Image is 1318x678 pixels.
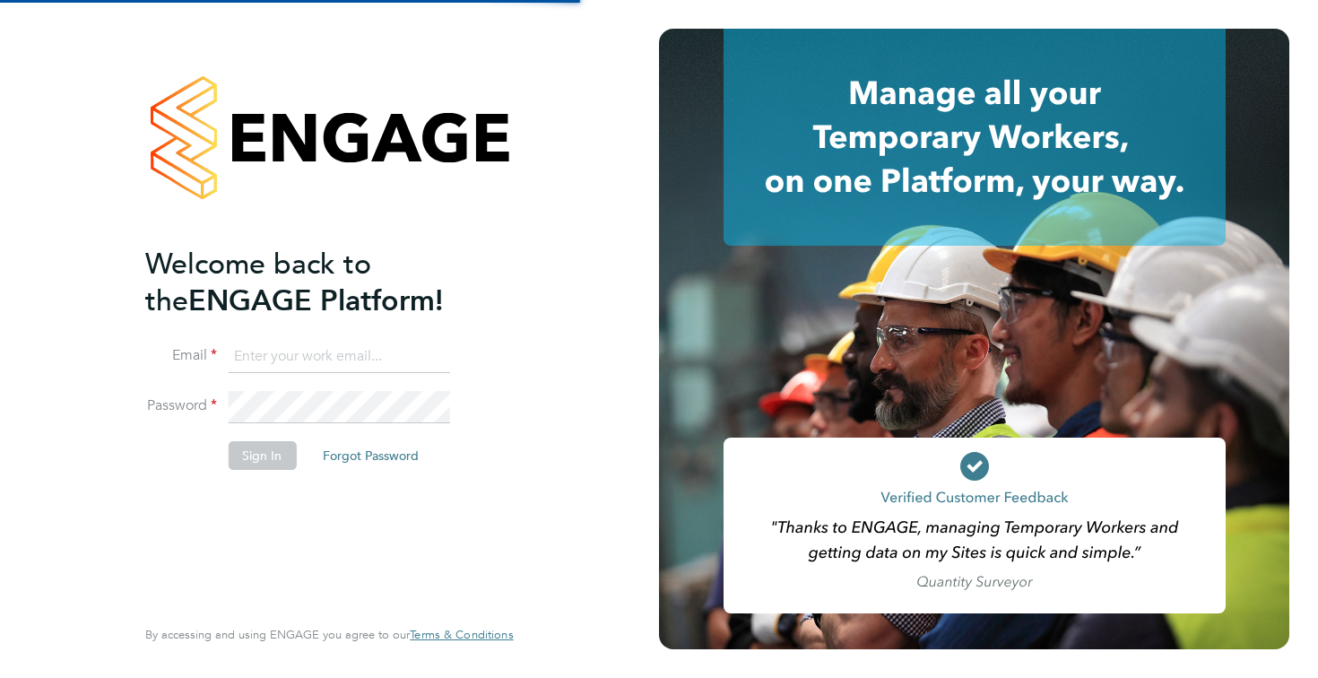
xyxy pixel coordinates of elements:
[228,441,296,470] button: Sign In
[228,341,449,373] input: Enter your work email...
[410,627,513,642] span: Terms & Conditions
[410,628,513,642] a: Terms & Conditions
[145,247,371,318] span: Welcome back to the
[145,246,495,319] h2: ENGAGE Platform!
[145,627,513,642] span: By accessing and using ENGAGE you agree to our
[308,441,433,470] button: Forgot Password
[145,346,217,365] label: Email
[145,396,217,415] label: Password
